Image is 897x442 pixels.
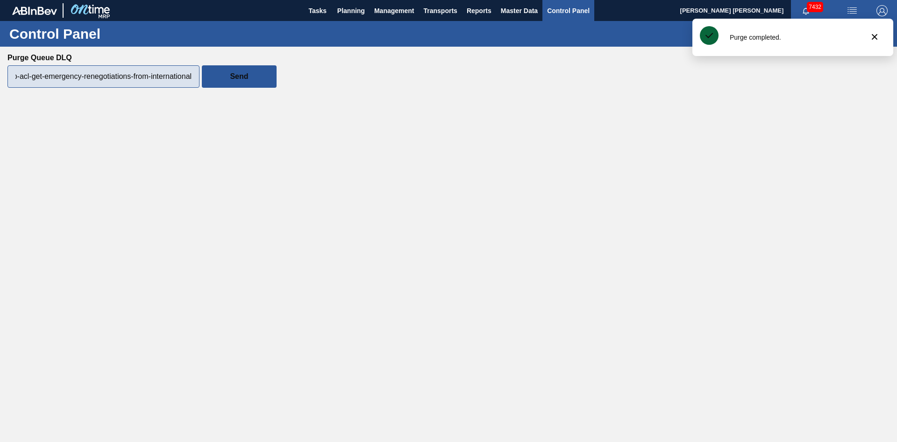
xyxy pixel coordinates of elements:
span: Management [374,5,414,16]
span: 7432 [807,2,823,12]
span: Reports [467,5,491,16]
span: Transports [424,5,457,16]
span: Tasks [307,5,328,16]
h1: Control Panel [9,28,175,39]
img: Logout [876,5,888,16]
img: TNhmsLtSVTkK8tSr43FrP2fwEKptu5GPRR3wAAAABJRU5ErkJggg== [12,7,57,15]
span: Master Data [501,5,538,16]
span: Planning [337,5,365,16]
img: userActions [847,5,858,16]
button: Notifications [791,4,821,17]
span: Control Panel [547,5,590,16]
clb-button: Send [202,65,277,88]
